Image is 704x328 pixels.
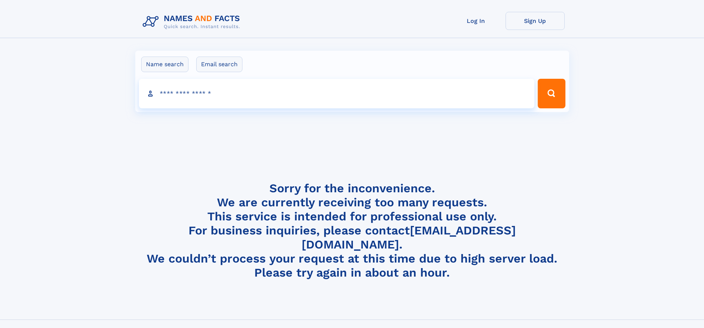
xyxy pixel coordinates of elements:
[139,79,535,108] input: search input
[140,181,565,280] h4: Sorry for the inconvenience. We are currently receiving too many requests. This service is intend...
[141,57,188,72] label: Name search
[538,79,565,108] button: Search Button
[140,12,246,32] img: Logo Names and Facts
[196,57,242,72] label: Email search
[302,223,516,251] a: [EMAIL_ADDRESS][DOMAIN_NAME]
[446,12,506,30] a: Log In
[506,12,565,30] a: Sign Up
